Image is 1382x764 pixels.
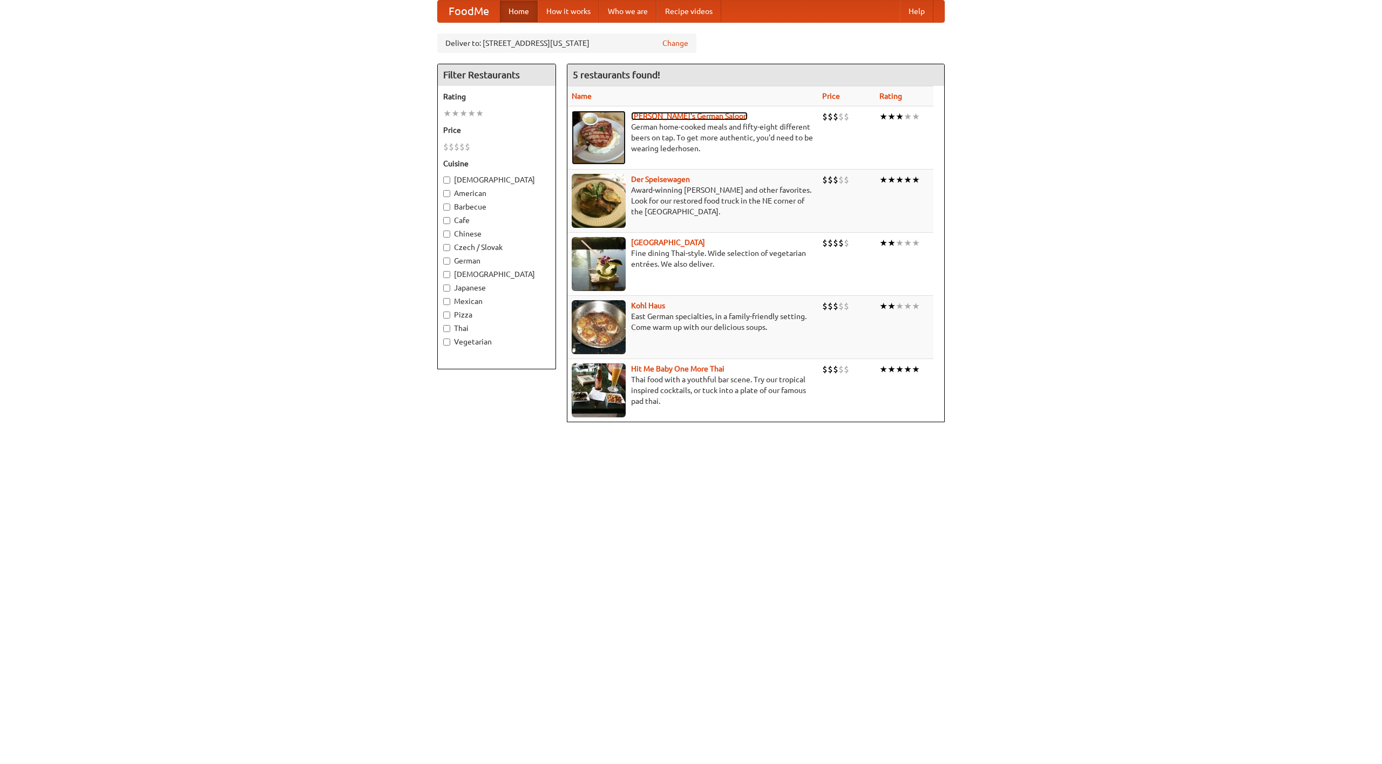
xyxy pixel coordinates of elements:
li: $ [449,141,454,153]
p: Fine dining Thai-style. Wide selection of vegetarian entrées. We also deliver. [572,248,814,269]
li: ★ [904,363,912,375]
input: German [443,258,450,265]
li: ★ [476,107,484,119]
li: $ [838,300,844,312]
input: Mexican [443,298,450,305]
li: ★ [912,174,920,186]
li: ★ [912,111,920,123]
a: Kohl Haus [631,301,665,310]
li: $ [828,111,833,123]
li: $ [844,363,849,375]
li: ★ [888,174,896,186]
li: $ [844,111,849,123]
li: $ [838,237,844,249]
label: [DEMOGRAPHIC_DATA] [443,269,550,280]
li: $ [443,141,449,153]
li: ★ [896,111,904,123]
li: ★ [904,111,912,123]
a: Rating [879,92,902,100]
li: ★ [904,300,912,312]
li: ★ [888,237,896,249]
label: Barbecue [443,201,550,212]
a: Who we are [599,1,656,22]
a: How it works [538,1,599,22]
li: $ [844,300,849,312]
li: $ [459,141,465,153]
li: $ [844,237,849,249]
li: $ [822,363,828,375]
input: Czech / Slovak [443,244,450,251]
a: FoodMe [438,1,500,22]
li: ★ [888,363,896,375]
li: ★ [904,237,912,249]
input: Barbecue [443,204,450,211]
li: $ [833,174,838,186]
li: $ [833,111,838,123]
img: satay.jpg [572,237,626,291]
img: esthers.jpg [572,111,626,165]
h4: Filter Restaurants [438,64,555,86]
li: ★ [888,300,896,312]
p: East German specialties, in a family-friendly setting. Come warm up with our delicious soups. [572,311,814,333]
div: Deliver to: [STREET_ADDRESS][US_STATE] [437,33,696,53]
label: Mexican [443,296,550,307]
img: kohlhaus.jpg [572,300,626,354]
li: $ [465,141,470,153]
li: ★ [879,111,888,123]
li: ★ [912,300,920,312]
li: ★ [912,237,920,249]
li: $ [822,237,828,249]
li: $ [844,174,849,186]
b: [PERSON_NAME]'s German Saloon [631,112,748,120]
p: German home-cooked meals and fifty-eight different beers on tap. To get more authentic, you'd nee... [572,121,814,154]
p: Award-winning [PERSON_NAME] and other favorites. Look for our restored food truck in the NE corne... [572,185,814,217]
li: ★ [459,107,468,119]
li: ★ [912,363,920,375]
a: [GEOGRAPHIC_DATA] [631,238,705,247]
a: Price [822,92,840,100]
li: $ [838,174,844,186]
label: Thai [443,323,550,334]
li: ★ [443,107,451,119]
input: Cafe [443,217,450,224]
li: $ [833,363,838,375]
li: $ [838,111,844,123]
li: ★ [888,111,896,123]
label: Pizza [443,309,550,320]
input: [DEMOGRAPHIC_DATA] [443,271,450,278]
li: $ [828,174,833,186]
label: American [443,188,550,199]
a: Change [662,38,688,49]
h5: Cuisine [443,158,550,169]
a: Recipe videos [656,1,721,22]
h5: Rating [443,91,550,102]
ng-pluralize: 5 restaurants found! [573,70,660,80]
li: $ [828,237,833,249]
a: Help [900,1,933,22]
li: ★ [879,300,888,312]
li: ★ [904,174,912,186]
li: $ [822,111,828,123]
li: $ [833,300,838,312]
li: ★ [896,237,904,249]
label: Vegetarian [443,336,550,347]
label: German [443,255,550,266]
label: [DEMOGRAPHIC_DATA] [443,174,550,185]
li: $ [838,363,844,375]
a: Hit Me Baby One More Thai [631,364,724,373]
li: ★ [879,237,888,249]
a: Der Speisewagen [631,175,690,184]
li: ★ [896,363,904,375]
input: Pizza [443,312,450,319]
img: speisewagen.jpg [572,174,626,228]
li: $ [822,174,828,186]
li: ★ [879,363,888,375]
label: Czech / Slovak [443,242,550,253]
input: Thai [443,325,450,332]
li: $ [828,300,833,312]
label: Cafe [443,215,550,226]
li: $ [822,300,828,312]
input: Vegetarian [443,339,450,346]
